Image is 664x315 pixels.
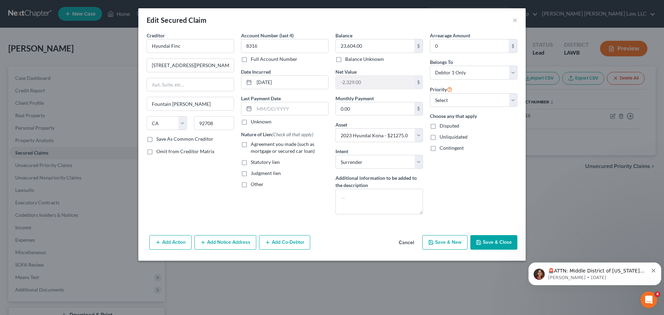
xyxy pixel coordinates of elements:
[147,97,234,110] input: Enter city...
[251,181,264,187] span: Other
[640,291,657,308] iframe: Intercom live chat
[241,95,281,102] label: Last Payment Date
[272,131,313,137] span: (Check all that apply)
[414,39,423,53] div: $
[470,235,517,250] button: Save & Close
[440,145,464,151] span: Contingent
[335,95,374,102] label: Monthly Payment
[251,170,281,176] span: Judgment lien
[241,68,271,75] label: Date Incurred
[513,16,517,24] button: ×
[414,76,423,89] div: $
[414,102,423,115] div: $
[194,116,234,130] input: Enter zip...
[430,39,509,53] input: 0.00
[335,122,347,128] span: Asset
[147,33,165,38] span: Creditor
[336,102,414,115] input: 0.00
[440,123,459,129] span: Disputed
[251,118,271,125] label: Unknown
[149,235,192,250] button: Add Action
[345,56,384,63] label: Balance Unknown
[440,134,468,140] span: Unliquidated
[335,174,423,189] label: Additional information to be added to the description
[241,32,294,39] label: Account Number (last 4)
[422,235,468,250] button: Save & New
[241,39,329,53] input: XXXX
[259,235,310,250] button: Add Co-Debtor
[147,59,234,72] input: Enter address...
[254,76,328,89] input: MM/DD/YYYY
[526,248,664,296] iframe: Intercom notifications message
[254,102,328,115] input: MM/DD/YYYY
[251,141,315,154] span: Agreement you made (such as mortgage or secured car loan)
[147,78,234,91] input: Apt, Suite, etc...
[430,59,453,65] span: Belongs To
[251,159,280,165] span: Statutory lien
[251,56,297,63] label: Full Account Number
[335,32,352,39] label: Balance
[336,76,414,89] input: 0.00
[430,112,517,120] label: Choose any that apply
[335,148,348,155] label: Intent
[194,235,256,250] button: Add Notice Address
[655,291,660,297] span: 4
[509,39,517,53] div: $
[156,148,214,154] span: Omit from Creditor Matrix
[430,85,452,93] label: Priority
[147,39,234,53] input: Search creditor by name...
[336,39,414,53] input: 0.00
[156,136,213,142] label: Save As Common Creditor
[241,131,313,138] label: Nature of Lien
[430,32,470,39] label: Arrearage Amount
[335,68,357,75] label: Net Value
[393,236,419,250] button: Cancel
[147,15,206,25] div: Edit Secured Claim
